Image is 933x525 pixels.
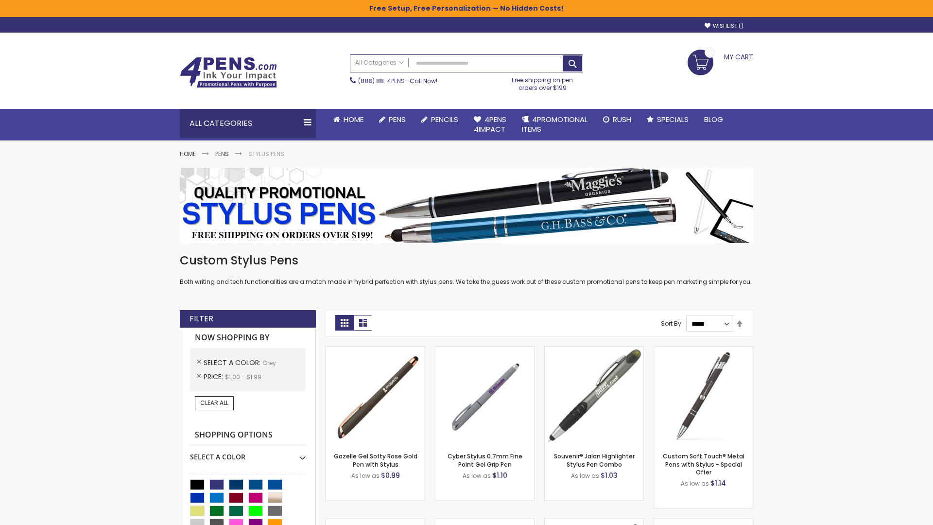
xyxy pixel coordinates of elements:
[195,396,234,410] a: Clear All
[180,109,316,138] div: All Categories
[554,452,635,468] a: Souvenir® Jalan Highlighter Stylus Pen Combo
[696,109,731,130] a: Blog
[344,114,363,124] span: Home
[248,150,284,158] strong: Stylus Pens
[681,479,709,488] span: As low as
[200,399,228,407] span: Clear All
[463,472,491,480] span: As low as
[657,114,689,124] span: Specials
[326,109,371,130] a: Home
[326,347,425,445] img: Gazelle Gel Softy Rose Gold Pen with Stylus-Grey
[389,114,406,124] span: Pens
[180,57,277,88] img: 4Pens Custom Pens and Promotional Products
[190,425,306,446] strong: Shopping Options
[639,109,696,130] a: Specials
[414,109,466,130] a: Pencils
[371,109,414,130] a: Pens
[381,471,400,480] span: $0.99
[190,328,306,348] strong: Now Shopping by
[492,471,507,480] span: $1.10
[435,346,534,354] a: Cyber Stylus 0.7mm Fine Point Gel Grip Pen-Grey
[435,347,534,445] img: Cyber Stylus 0.7mm Fine Point Gel Grip Pen-Grey
[204,358,262,367] span: Select A Color
[654,346,753,354] a: Custom Soft Touch® Metal Pens with Stylus-Grey
[351,472,380,480] span: As low as
[358,77,437,85] span: - Call Now!
[225,373,261,381] span: $1.00 - $1.99
[334,452,417,468] a: Gazelle Gel Softy Rose Gold Pen with Stylus
[215,150,229,158] a: Pens
[180,253,753,268] h1: Custom Stylus Pens
[522,114,587,134] span: 4PROMOTIONAL ITEMS
[335,315,354,331] strong: Grid
[710,478,726,488] span: $1.14
[355,59,404,67] span: All Categories
[448,452,522,468] a: Cyber Stylus 0.7mm Fine Point Gel Grip Pen
[204,372,225,382] span: Price
[262,359,276,367] span: Grey
[474,114,506,134] span: 4Pens 4impact
[358,77,405,85] a: (888) 88-4PENS
[326,346,425,354] a: Gazelle Gel Softy Rose Gold Pen with Stylus-Grey
[431,114,458,124] span: Pencils
[180,253,753,286] div: Both writing and tech functionalities are a match made in hybrid perfection with stylus pens. We ...
[705,22,743,30] a: Wishlist
[601,471,618,480] span: $1.03
[190,314,213,324] strong: Filter
[180,168,753,243] img: Stylus Pens
[654,347,753,445] img: Custom Soft Touch® Metal Pens with Stylus-Grey
[704,114,723,124] span: Blog
[595,109,639,130] a: Rush
[180,150,196,158] a: Home
[613,114,631,124] span: Rush
[350,55,409,71] a: All Categories
[466,109,514,140] a: 4Pens4impact
[571,472,599,480] span: As low as
[545,347,643,445] img: Souvenir® Jalan Highlighter Stylus Pen Combo-Grey
[514,109,595,140] a: 4PROMOTIONALITEMS
[661,319,681,328] label: Sort By
[663,452,744,476] a: Custom Soft Touch® Metal Pens with Stylus - Special Offer
[190,445,306,462] div: Select A Color
[502,72,584,92] div: Free shipping on pen orders over $199
[545,346,643,354] a: Souvenir® Jalan Highlighter Stylus Pen Combo-Grey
